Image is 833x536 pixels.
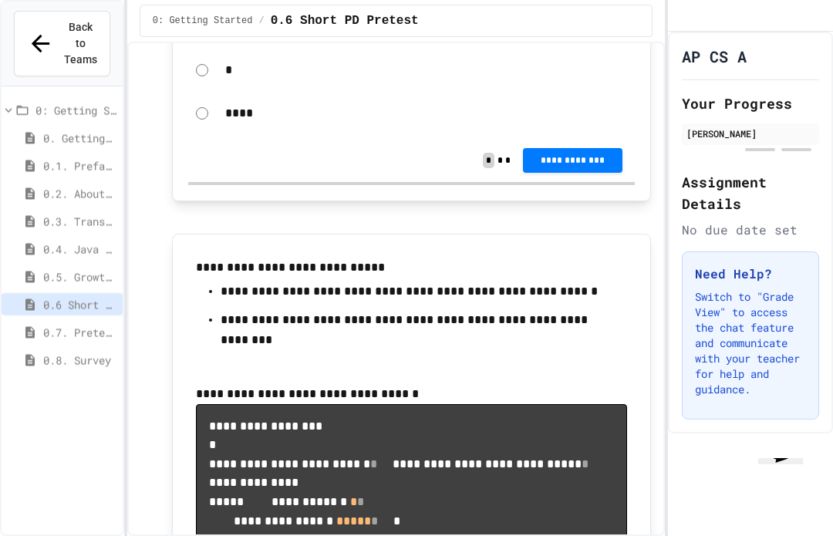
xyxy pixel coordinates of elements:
span: 0.5. Growth Mindset and Pair Programming [43,268,116,285]
span: Back to Teams [64,19,97,68]
span: 0: Getting Started [35,102,116,118]
h3: Need Help? [695,265,806,283]
p: Switch to "Grade View" to access the chat feature and communicate with your teacher for help and ... [695,289,806,397]
h2: Your Progress [682,93,819,114]
span: 0.6 Short PD Pretest [43,296,116,312]
span: 0.1. Preface [43,157,116,174]
span: 0.6 Short PD Pretest [271,12,419,30]
span: 0.3. Transitioning from AP CSP to AP CSA [43,213,116,229]
span: 0. Getting Started [43,130,116,146]
div: [PERSON_NAME] [686,126,814,140]
h1: AP CS A [682,46,747,67]
iframe: chat widget [752,458,821,524]
span: 0.8. Survey [43,352,116,368]
span: 0: Getting Started [153,15,253,27]
span: 0.2. About the AP CSA Exam [43,185,116,201]
span: / [258,15,264,27]
span: 0.7. Pretest for the AP CSA Exam [43,324,116,340]
button: Back to Teams [14,11,110,76]
h2: Assignment Details [682,171,819,214]
span: 0.4. Java Development Environments [43,241,116,257]
div: No due date set [682,221,819,239]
